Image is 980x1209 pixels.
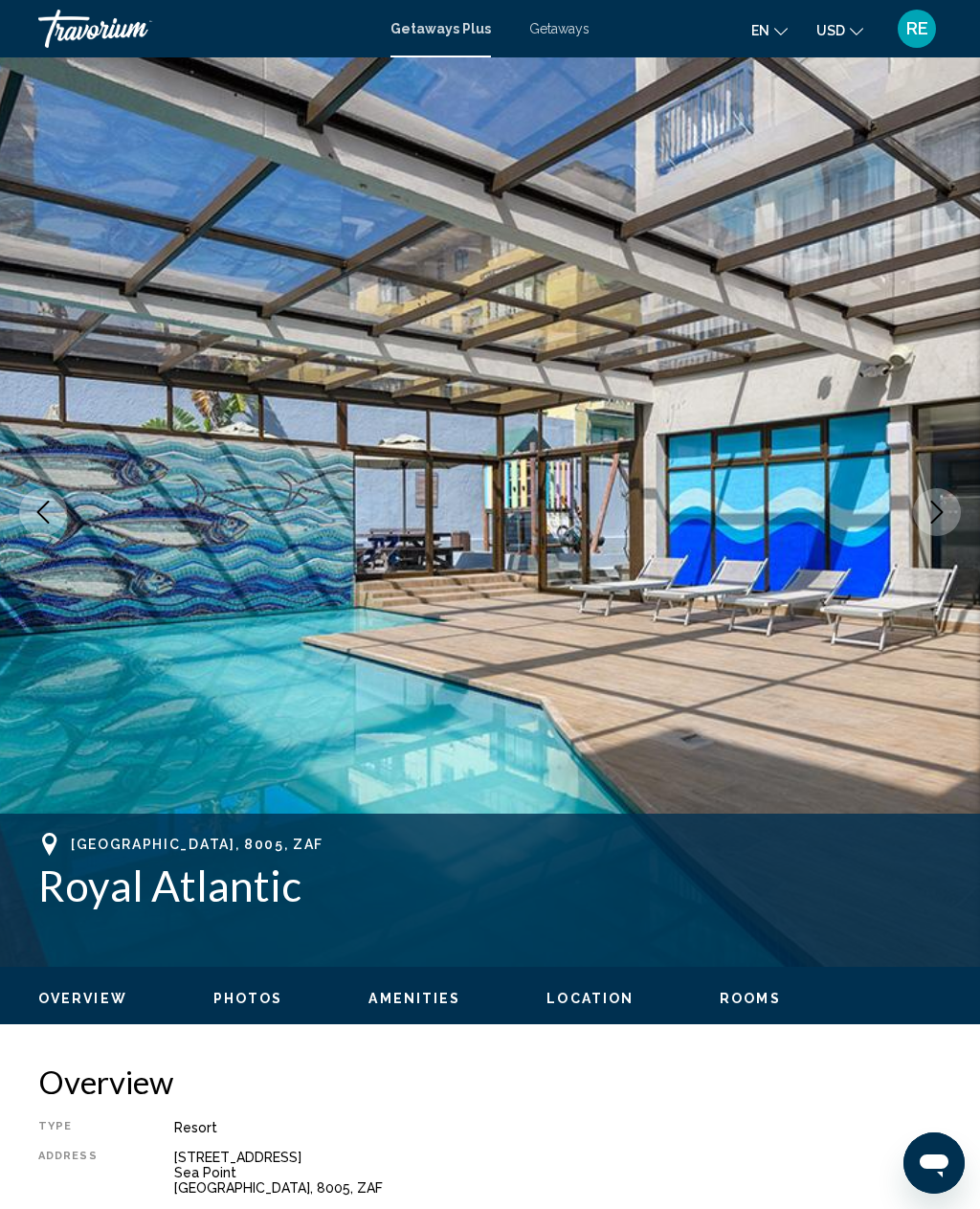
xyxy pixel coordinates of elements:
div: Type [38,1120,126,1135]
div: Resort [174,1120,942,1135]
span: Location [546,991,634,1006]
iframe: Button to launch messaging window [903,1132,965,1194]
h2: Overview [38,1063,942,1101]
span: en [751,23,769,38]
span: [GEOGRAPHIC_DATA], 8005, ZAF [71,837,323,852]
button: Amenities [368,990,460,1007]
button: Change language [751,16,788,44]
button: Next image [913,488,961,536]
span: Overview [38,991,127,1006]
button: Change currency [816,16,863,44]
span: Rooms [720,991,781,1006]
span: Amenities [368,991,460,1006]
span: USD [816,23,845,38]
div: Address [38,1150,126,1196]
a: Travorium [38,10,371,48]
a: Getaways Plus [390,21,491,36]
button: Location [546,990,634,1007]
button: Rooms [720,990,781,1007]
span: Photos [213,991,283,1006]
button: Photos [213,990,283,1007]
h1: Royal Atlantic [38,861,942,910]
span: RE [906,19,928,38]
button: User Menu [892,9,942,49]
a: Getaways [529,21,590,36]
div: [STREET_ADDRESS] Sea Point [GEOGRAPHIC_DATA], 8005, ZAF [174,1150,942,1196]
button: Previous image [19,488,67,536]
button: Overview [38,990,127,1007]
